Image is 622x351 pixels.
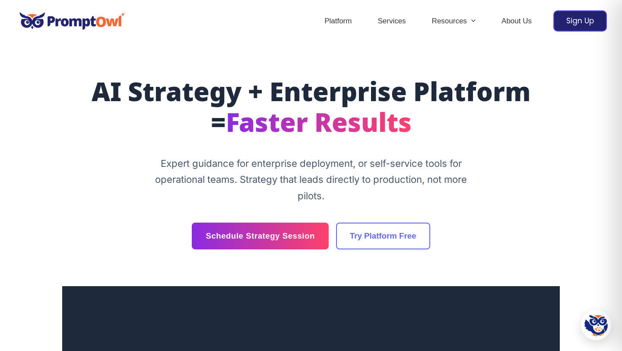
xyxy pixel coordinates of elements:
[15,6,130,36] img: promptowl.ai logo
[226,108,412,142] span: Faster Results
[489,6,545,36] a: About Us
[311,6,545,36] nav: Site Navigation: Header
[584,313,608,337] img: Hootie - PromptOwl AI Assistant
[149,156,473,204] p: Expert guidance for enterprise deployment, or self-service tools for operational teams. Strategy ...
[336,223,430,249] a: Try Platform Free
[467,6,476,36] span: Menu Toggle
[192,223,328,249] a: Schedule Strategy Session
[419,6,489,36] a: ResourcesMenu Toggle
[365,6,419,36] a: Services
[311,6,365,36] a: Platform
[553,10,607,32] a: Sign Up
[77,79,545,141] h1: AI Strategy + Enterprise Platform =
